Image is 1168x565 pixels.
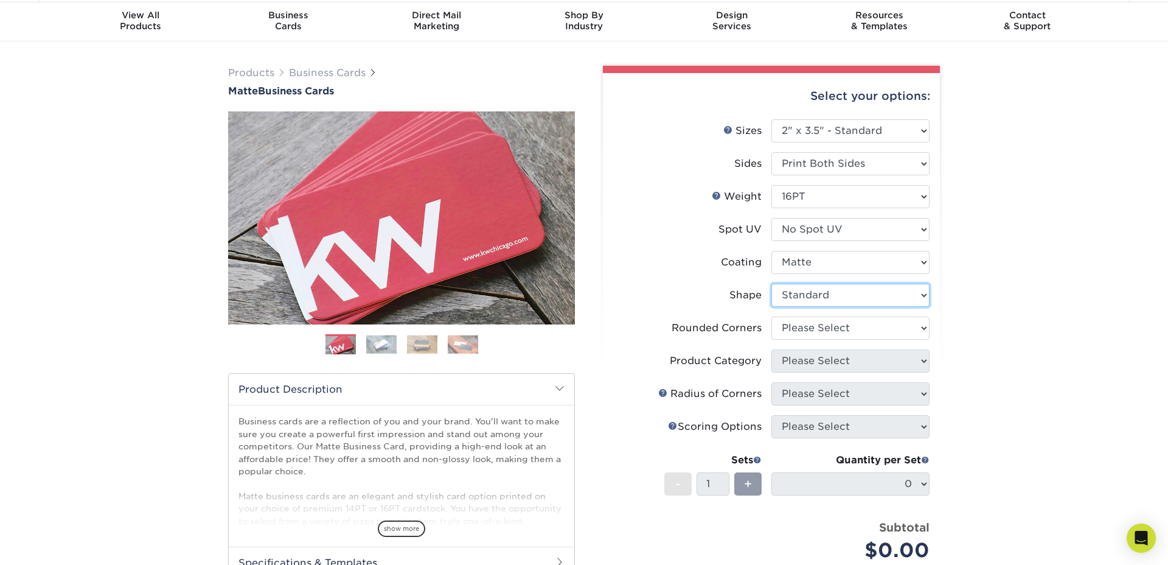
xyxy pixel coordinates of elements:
[215,10,363,21] span: Business
[289,67,366,79] a: Business Cards
[229,374,574,405] h2: Product Description
[510,10,658,32] div: Industry
[67,10,215,21] span: View All
[366,335,397,354] img: Business Cards 02
[729,288,762,303] div: Shape
[805,10,953,21] span: Resources
[228,44,575,391] img: Matte 01
[215,10,363,32] div: Cards
[718,222,762,237] div: Spot UV
[780,536,930,565] div: $0.00
[407,335,437,354] img: Business Cards 03
[378,521,425,537] span: show more
[953,10,1101,21] span: Contact
[668,419,762,434] div: Scoring Options
[228,85,258,97] span: Matte
[658,387,762,401] div: Radius of Corners
[228,85,575,97] h1: Business Cards
[953,10,1101,32] div: & Support
[363,2,510,41] a: Direct MailMarketing
[664,453,762,468] div: Sets
[325,330,356,360] img: Business Cards 01
[1127,524,1156,553] div: Open Intercom Messenger
[363,10,510,32] div: Marketing
[363,10,510,21] span: Direct Mail
[510,2,658,41] a: Shop ByIndustry
[448,335,478,354] img: Business Cards 04
[228,85,575,97] a: MatteBusiness Cards
[613,73,930,119] div: Select your options:
[721,255,762,270] div: Coating
[672,321,762,335] div: Rounded Corners
[675,475,681,493] span: -
[805,2,953,41] a: Resources& Templates
[215,2,363,41] a: BusinessCards
[723,124,762,138] div: Sizes
[771,453,930,468] div: Quantity per Set
[744,475,752,493] span: +
[228,67,274,79] a: Products
[67,10,215,32] div: Products
[712,189,762,204] div: Weight
[879,521,930,534] strong: Subtotal
[734,156,762,171] div: Sides
[510,10,658,21] span: Shop By
[658,10,805,32] div: Services
[670,354,762,368] div: Product Category
[805,10,953,32] div: & Templates
[953,2,1101,41] a: Contact& Support
[658,2,805,41] a: DesignServices
[67,2,215,41] a: View AllProducts
[658,10,805,21] span: Design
